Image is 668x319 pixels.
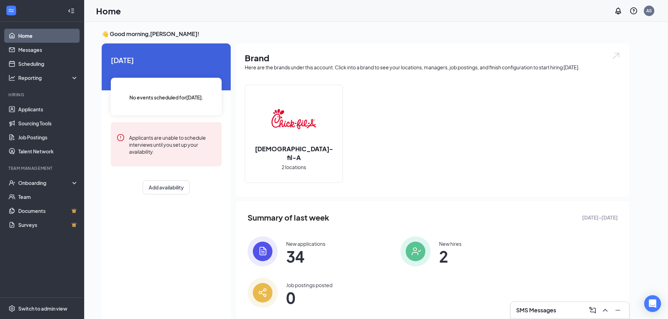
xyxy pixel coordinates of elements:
[286,240,325,247] div: New applications
[286,282,332,289] div: Job postings posted
[600,305,611,316] button: ChevronUp
[18,218,78,232] a: SurveysCrown
[18,43,78,57] a: Messages
[582,214,618,221] span: [DATE] - [DATE]
[18,130,78,144] a: Job Postings
[612,52,621,60] img: open.6027fd2a22e1237b5b06.svg
[96,5,121,17] h1: Home
[612,305,623,316] button: Minimize
[8,92,77,98] div: Hiring
[587,305,598,316] button: ComposeMessage
[248,236,278,266] img: icon
[271,97,316,141] img: Chick-fil-A
[116,133,125,142] svg: Error
[516,306,556,314] h3: SMS Messages
[629,7,638,15] svg: QuestionInfo
[614,7,622,15] svg: Notifications
[646,8,652,14] div: AS
[18,57,78,71] a: Scheduling
[18,116,78,130] a: Sourcing Tools
[439,240,461,247] div: New hires
[129,93,203,101] span: No events scheduled for [DATE] .
[439,250,461,263] span: 2
[18,179,72,186] div: Onboarding
[68,7,75,14] svg: Collapse
[286,250,325,263] span: 34
[18,305,67,312] div: Switch to admin view
[8,74,15,81] svg: Analysis
[601,306,609,314] svg: ChevronUp
[18,190,78,204] a: Team
[111,55,222,65] span: [DATE]
[18,29,78,43] a: Home
[644,295,661,312] div: Open Intercom Messenger
[18,102,78,116] a: Applicants
[614,306,622,314] svg: Minimize
[248,278,278,308] img: icon
[143,180,190,194] button: Add availability
[248,211,329,224] span: Summary of last week
[282,163,306,171] span: 2 locations
[18,204,78,218] a: DocumentsCrown
[8,7,15,14] svg: WorkstreamLogo
[588,306,597,314] svg: ComposeMessage
[400,236,431,266] img: icon
[245,52,621,64] h1: Brand
[8,305,15,312] svg: Settings
[18,144,78,158] a: Talent Network
[102,30,629,38] h3: 👋 Good morning, [PERSON_NAME] !
[286,291,332,304] span: 0
[18,74,79,81] div: Reporting
[129,133,216,155] div: Applicants are unable to schedule interviews until you set up your availability.
[245,64,621,71] div: Here are the brands under this account. Click into a brand to see your locations, managers, job p...
[8,179,15,186] svg: UserCheck
[245,144,343,162] h2: [DEMOGRAPHIC_DATA]-fil-A
[8,165,77,171] div: Team Management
